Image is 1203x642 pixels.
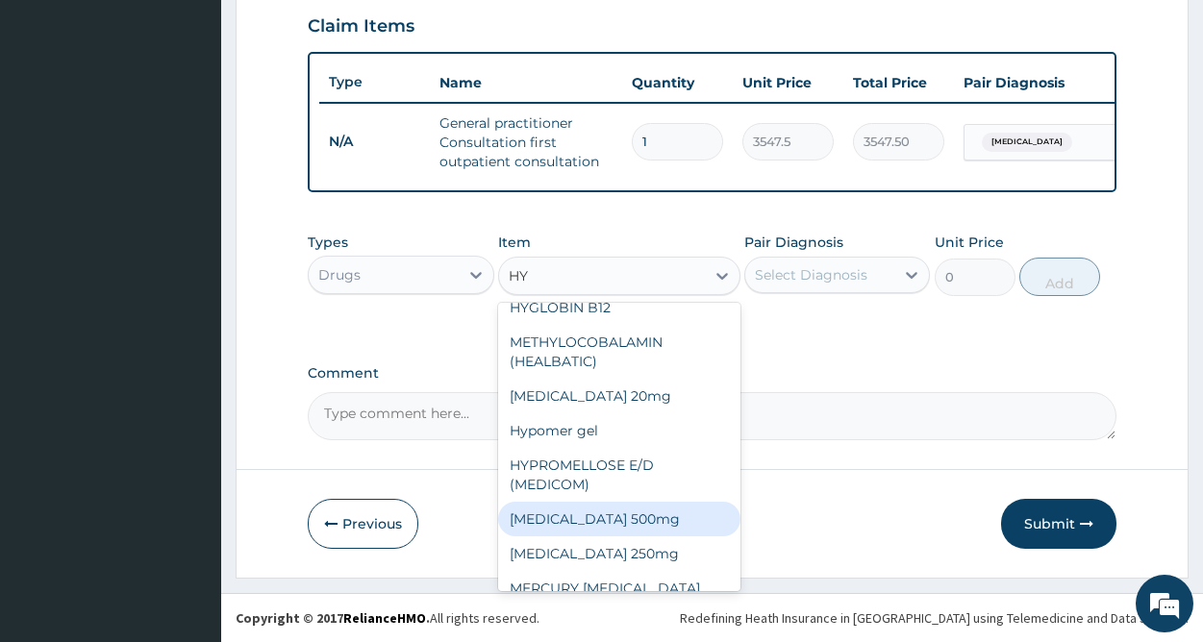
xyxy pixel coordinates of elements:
[935,233,1004,252] label: Unit Price
[221,593,1203,642] footer: All rights reserved.
[843,63,954,102] th: Total Price
[308,16,414,37] h3: Claim Items
[498,379,740,413] div: [MEDICAL_DATA] 20mg
[10,433,366,501] textarea: Type your message and hit 'Enter'
[308,235,348,251] label: Types
[498,233,531,252] label: Item
[318,265,361,284] div: Drugs
[343,609,426,627] a: RelianceHMO
[308,499,418,549] button: Previous
[319,64,430,100] th: Type
[236,609,430,627] strong: Copyright © 2017 .
[733,63,843,102] th: Unit Price
[498,325,740,379] div: METHYLOCOBALAMIN (HEALBATIC)
[755,265,867,284] div: Select Diagnosis
[954,63,1165,102] th: Pair Diagnosis
[36,96,78,144] img: d_794563401_company_1708531726252_794563401
[680,608,1189,628] div: Redefining Heath Insurance in [GEOGRAPHIC_DATA] using Telemedicine and Data Science!
[315,10,362,56] div: Minimize live chat window
[622,63,733,102] th: Quantity
[430,63,622,102] th: Name
[498,290,740,325] div: HYGLOBIN B12
[498,571,740,625] div: MERCURY [MEDICAL_DATA] 50MCG X2
[1001,499,1116,549] button: Submit
[498,536,740,571] div: [MEDICAL_DATA] 250mg
[319,124,430,160] td: N/A
[498,413,740,448] div: Hypomer gel
[112,196,265,390] span: We're online!
[744,233,843,252] label: Pair Diagnosis
[1019,258,1100,296] button: Add
[498,448,740,502] div: HYPROMELLOSE E/D (MEDICOM)
[430,104,622,181] td: General practitioner Consultation first outpatient consultation
[308,365,1116,382] label: Comment
[982,133,1072,152] span: [MEDICAL_DATA]
[100,108,323,133] div: Chat with us now
[498,502,740,536] div: [MEDICAL_DATA] 500mg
